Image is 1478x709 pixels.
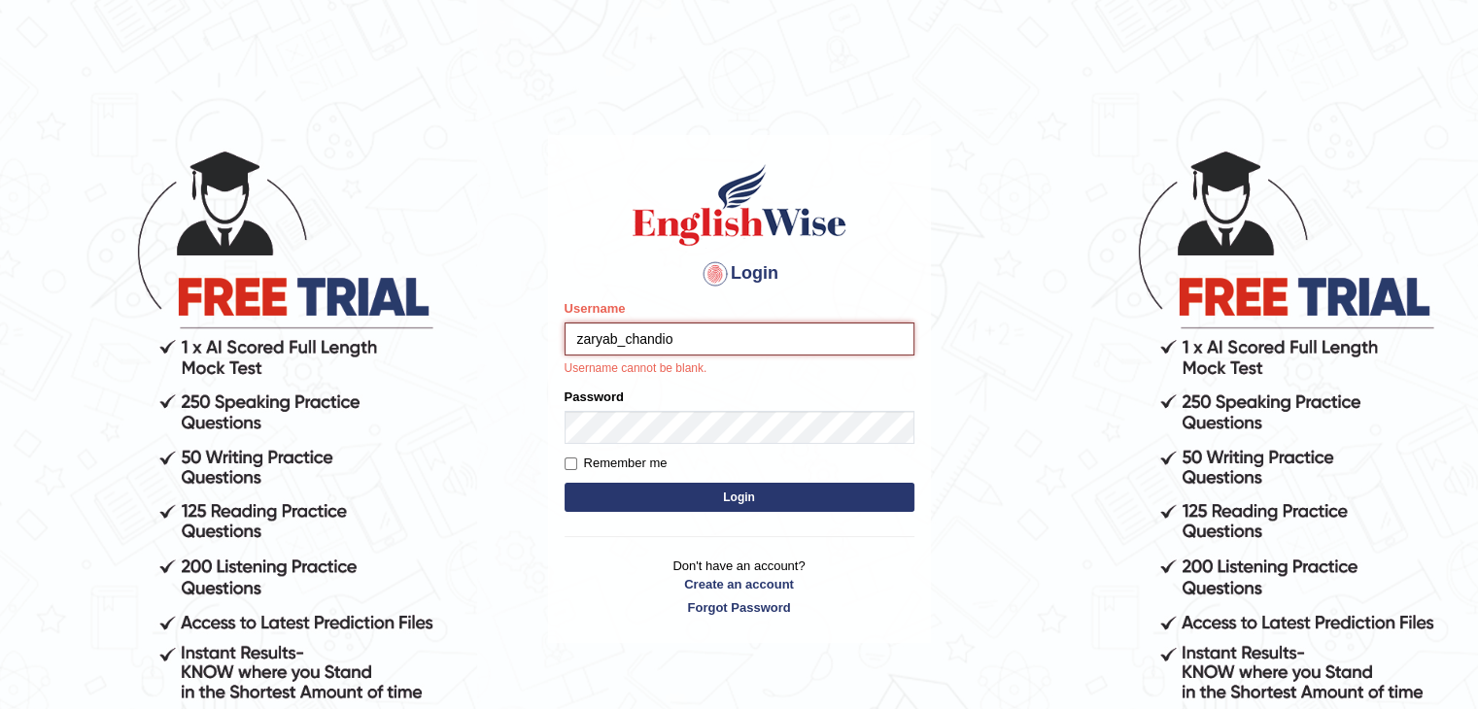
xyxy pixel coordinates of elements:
[565,388,624,406] label: Password
[629,161,850,249] img: Logo of English Wise sign in for intelligent practice with AI
[565,258,914,289] h4: Login
[565,483,914,512] button: Login
[565,598,914,617] a: Forgot Password
[565,360,914,378] p: Username cannot be blank.
[565,557,914,617] p: Don't have an account?
[565,454,668,473] label: Remember me
[565,457,577,470] input: Remember me
[565,299,626,318] label: Username
[565,575,914,593] a: Create an account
